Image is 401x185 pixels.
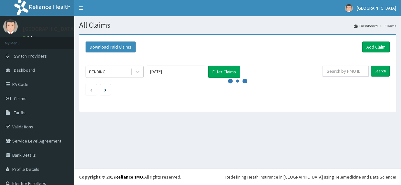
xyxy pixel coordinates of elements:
[371,66,390,77] input: Search
[354,23,378,29] a: Dashboard
[14,110,26,116] span: Tariffs
[378,23,396,29] li: Claims
[79,174,144,180] strong: Copyright © 2017 .
[115,174,143,180] a: RelianceHMO
[23,35,38,40] a: Online
[225,174,396,180] div: Redefining Heath Insurance in [GEOGRAPHIC_DATA] using Telemedicine and Data Science!
[3,19,18,34] img: User Image
[147,66,205,77] input: Select Month and Year
[357,5,396,11] span: [GEOGRAPHIC_DATA]
[89,69,106,75] div: PENDING
[208,66,240,78] button: Filter Claims
[86,42,136,52] button: Download Paid Claims
[323,66,369,77] input: Search by HMO ID
[228,71,247,91] svg: audio-loading
[23,26,76,32] p: [GEOGRAPHIC_DATA]
[79,21,396,29] h1: All Claims
[362,42,390,52] a: Add Claim
[14,96,26,101] span: Claims
[104,87,107,93] a: Next page
[14,67,35,73] span: Dashboard
[74,169,401,185] footer: All rights reserved.
[90,87,93,93] a: Previous page
[14,53,47,59] span: Switch Providers
[345,4,353,12] img: User Image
